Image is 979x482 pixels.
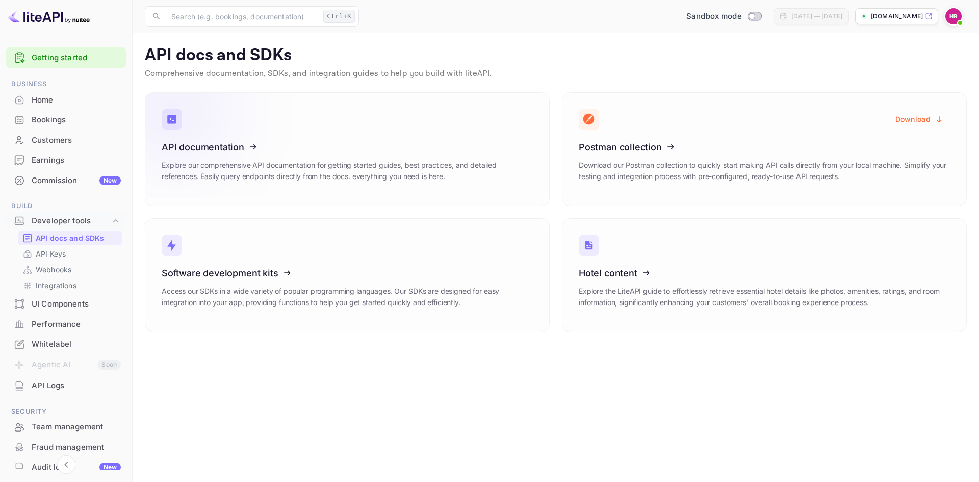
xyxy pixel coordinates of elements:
input: Search (e.g. bookings, documentation) [165,6,319,27]
div: Fraud management [6,438,126,458]
div: Team management [6,417,126,437]
div: Team management [32,421,121,433]
p: Webhooks [36,264,71,275]
div: Fraud management [32,442,121,453]
div: New [99,463,121,472]
h3: Hotel content [579,268,950,278]
p: API docs and SDKs [36,233,105,243]
div: API Keys [18,246,122,261]
div: API docs and SDKs [18,231,122,245]
div: Home [32,94,121,106]
p: [DOMAIN_NAME] [871,12,923,21]
a: Getting started [32,52,121,64]
span: Build [6,200,126,212]
p: Explore the LiteAPI guide to effortlessly retrieve essential hotel details like photos, amenities... [579,286,950,308]
button: Collapse navigation [57,455,75,474]
div: Ctrl+K [323,10,355,23]
a: Webhooks [22,264,118,275]
a: UI Components [6,294,126,313]
div: Customers [6,131,126,150]
div: Switch to Production mode [682,11,765,22]
div: Customers [32,135,121,146]
div: Developer tools [32,215,111,227]
div: Developer tools [6,212,126,230]
p: API Keys [36,248,66,259]
div: UI Components [32,298,121,310]
h3: API documentation [162,142,533,153]
div: Earnings [6,150,126,170]
div: Webhooks [18,262,122,277]
a: Hotel contentExplore the LiteAPI guide to effortlessly retrieve essential hotel details like phot... [562,218,967,332]
p: Comprehensive documentation, SDKs, and integration guides to help you build with liteAPI. [145,68,967,80]
div: Bookings [6,110,126,130]
div: Home [6,90,126,110]
p: API docs and SDKs [145,45,967,66]
h3: Software development kits [162,268,533,278]
div: New [99,176,121,185]
a: API Keys [22,248,118,259]
span: Security [6,406,126,417]
button: Download [889,109,950,129]
a: Software development kitsAccess our SDKs in a wide variety of popular programming languages. Our ... [145,218,550,332]
a: Home [6,90,126,109]
a: Integrations [22,280,118,291]
div: UI Components [6,294,126,314]
a: Fraud management [6,438,126,456]
a: Earnings [6,150,126,169]
div: Integrations [18,278,122,293]
div: [DATE] — [DATE] [791,12,842,21]
a: Whitelabel [6,335,126,353]
span: Sandbox mode [686,11,742,22]
a: API docs and SDKs [22,233,118,243]
div: CommissionNew [6,171,126,191]
img: LiteAPI logo [8,8,90,24]
div: Audit logs [32,462,121,473]
a: Performance [6,315,126,334]
div: Whitelabel [32,339,121,350]
h3: Postman collection [579,142,950,153]
div: Commission [32,175,121,187]
div: Earnings [32,155,121,166]
div: Performance [6,315,126,335]
span: Business [6,79,126,90]
div: Whitelabel [6,335,126,354]
div: Performance [32,319,121,331]
a: Audit logsNew [6,458,126,476]
p: Access our SDKs in a wide variety of popular programming languages. Our SDKs are designed for eas... [162,286,533,308]
div: Bookings [32,114,121,126]
a: Team management [6,417,126,436]
div: Audit logsNew [6,458,126,477]
a: API documentationExplore our comprehensive API documentation for getting started guides, best pra... [145,92,550,206]
p: Integrations [36,280,76,291]
p: Download our Postman collection to quickly start making API calls directly from your local machin... [579,160,950,182]
img: Hugo Ruano [945,8,962,24]
div: API Logs [6,376,126,396]
div: Getting started [6,47,126,68]
a: Customers [6,131,126,149]
a: API Logs [6,376,126,395]
a: CommissionNew [6,171,126,190]
a: Bookings [6,110,126,129]
p: Explore our comprehensive API documentation for getting started guides, best practices, and detai... [162,160,533,182]
div: API Logs [32,380,121,392]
